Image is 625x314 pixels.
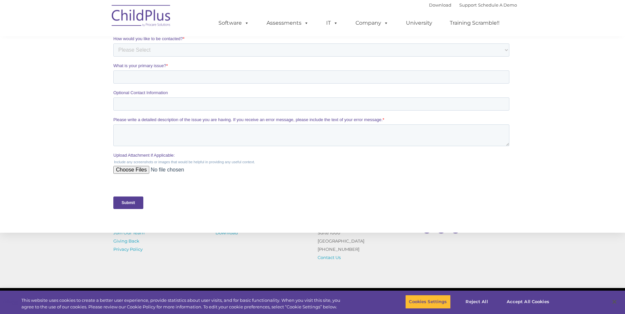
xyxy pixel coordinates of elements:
a: Join Our Team [113,230,145,235]
a: Privacy Policy [113,247,143,252]
button: Reject All [456,295,497,309]
a: Contact Us [318,255,341,260]
button: Cookies Settings [405,295,450,309]
div: This website uses cookies to create a better user experience, provide statistics about user visit... [21,297,344,310]
a: Download [429,2,451,8]
a: IT [320,16,345,30]
img: ChildPlus by Procare Solutions [108,0,174,33]
a: Giving Back [113,238,139,244]
a: Support [459,2,477,8]
span: Phone number [199,65,227,70]
button: Close [607,295,622,309]
p: [STREET_ADDRESS] Suite 1000 [GEOGRAPHIC_DATA] [PHONE_NUMBER] [318,221,410,262]
a: Schedule A Demo [478,2,517,8]
a: Training Scramble!! [443,16,506,30]
span: Last name [199,38,219,43]
a: University [399,16,439,30]
button: Accept All Cookies [503,295,553,309]
a: Download [215,230,238,235]
a: Company [349,16,395,30]
a: Software [212,16,256,30]
font: | [429,2,517,8]
a: Assessments [260,16,315,30]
